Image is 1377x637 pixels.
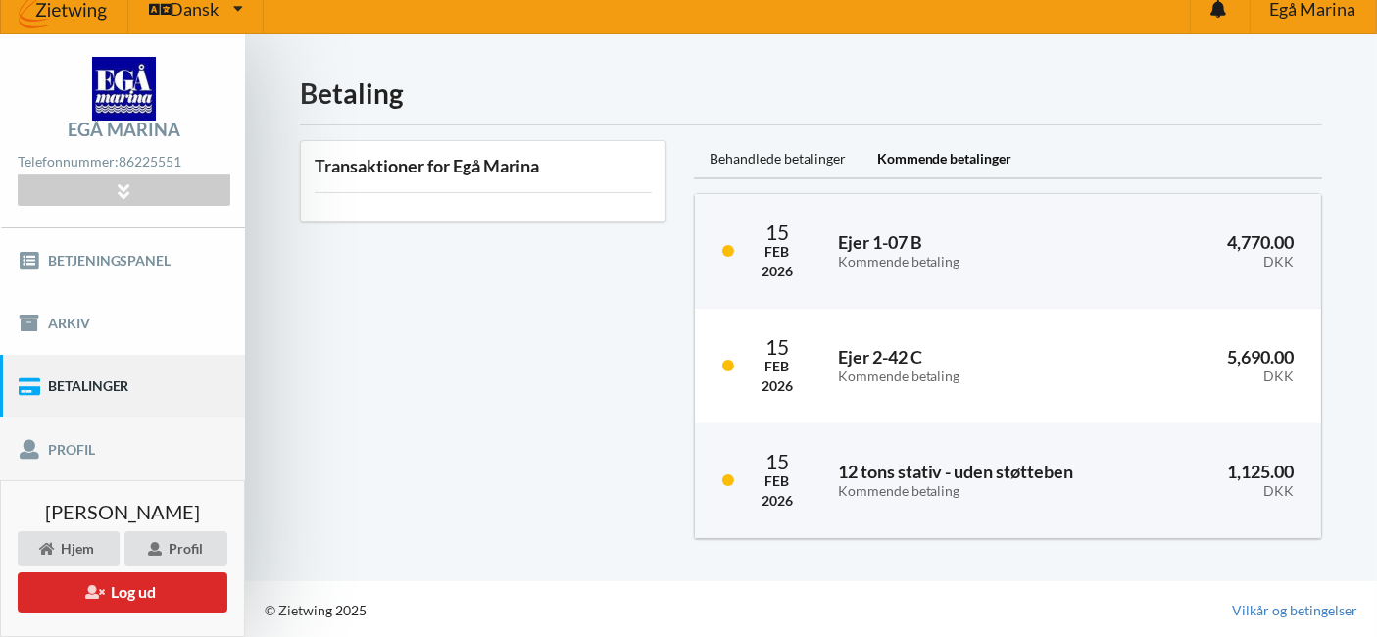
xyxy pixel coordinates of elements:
[1164,483,1294,500] div: DKK
[838,368,1080,385] div: Kommende betaling
[762,357,793,376] div: Feb
[68,121,180,138] div: Egå Marina
[45,502,200,521] span: [PERSON_NAME]
[762,376,793,396] div: 2026
[838,254,1080,270] div: Kommende betaling
[838,461,1137,500] h3: 12 tons stativ - uden støtteben
[762,336,793,357] div: 15
[762,491,793,511] div: 2026
[18,149,229,175] div: Telefonnummer:
[762,242,793,262] div: Feb
[1107,346,1294,385] h3: 5,690.00
[838,483,1137,500] div: Kommende betaling
[124,531,227,566] div: Profil
[694,140,861,179] div: Behandlede betalinger
[1164,461,1294,500] h3: 1,125.00
[861,140,1028,179] div: Kommende betalinger
[315,155,652,177] h3: Transaktioner for Egå Marina
[838,346,1080,385] h3: Ejer 2-42 C
[92,57,156,121] img: logo
[762,221,793,242] div: 15
[838,231,1080,270] h3: Ejer 1-07 B
[18,572,227,612] button: Log ud
[119,153,181,170] strong: 86225551
[300,75,1322,111] h1: Betaling
[762,451,793,471] div: 15
[1107,231,1294,270] h3: 4,770.00
[1232,601,1357,620] a: Vilkår og betingelser
[762,471,793,491] div: Feb
[18,531,120,566] div: Hjem
[1107,254,1294,270] div: DKK
[1107,368,1294,385] div: DKK
[762,262,793,281] div: 2026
